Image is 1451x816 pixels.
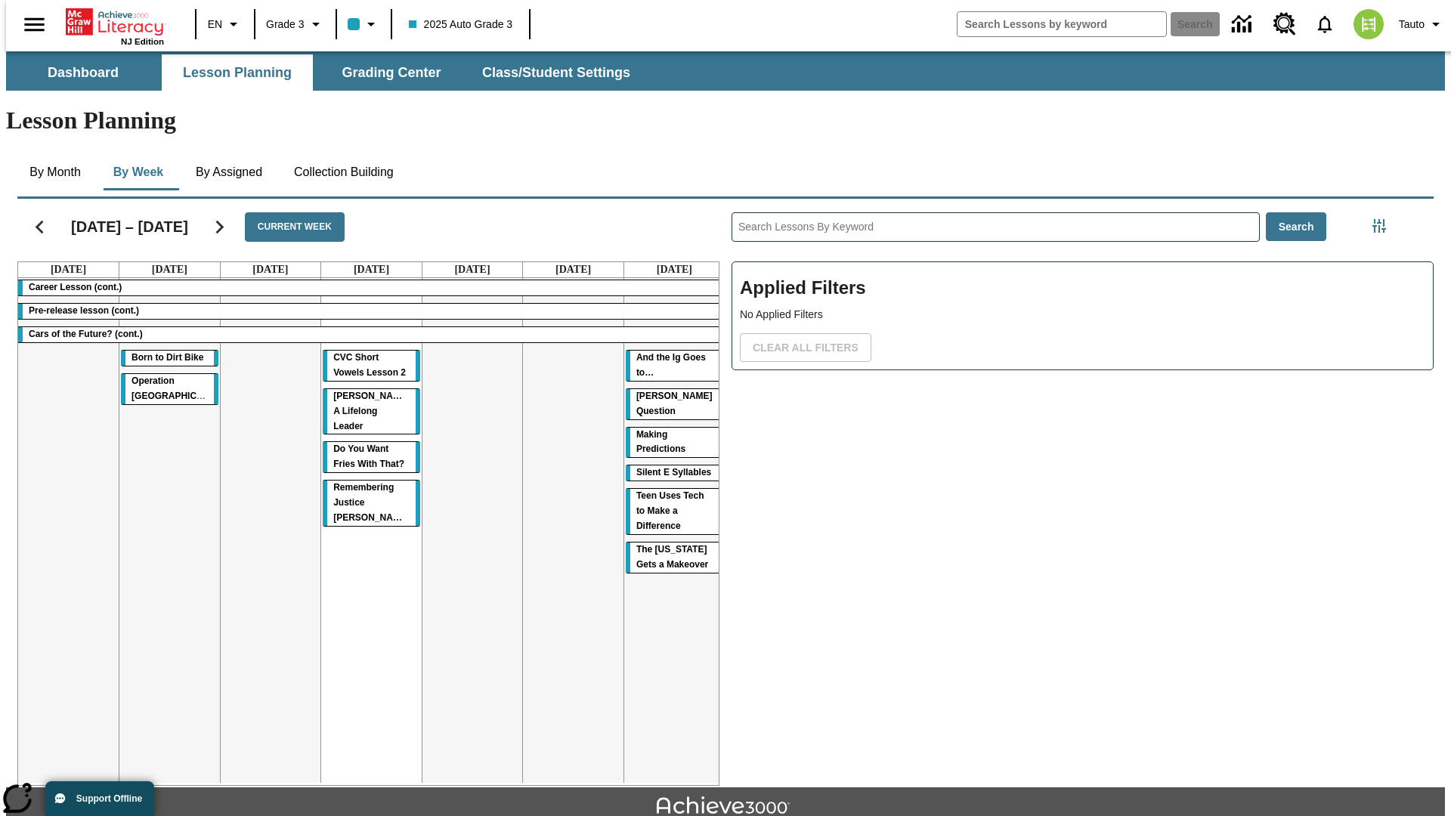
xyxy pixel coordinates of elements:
div: Calendar [5,193,719,786]
span: Born to Dirt Bike [131,352,203,363]
button: By Assigned [184,154,274,190]
span: NJ Edition [121,37,164,46]
span: Support Offline [76,793,142,804]
a: Data Center [1223,4,1264,45]
button: Select a new avatar [1344,5,1393,44]
a: Home [66,7,164,37]
div: Applied Filters [732,261,1434,370]
a: Resource Center, Will open in new tab [1264,4,1305,45]
span: Dashboard [48,64,119,82]
button: Dashboard [8,54,159,91]
a: September 21, 2025 [654,262,695,277]
button: Class color is light blue. Change class color [342,11,386,38]
span: Do You Want Fries With That? [333,444,404,469]
span: Operation London Bridge [131,376,228,401]
h1: Lesson Planning [6,107,1445,134]
div: Remembering Justice O'Connor [323,481,420,526]
div: Career Lesson (cont.) [18,280,725,295]
input: Search Lessons By Keyword [732,213,1259,241]
div: Search [719,193,1434,786]
a: September 16, 2025 [149,262,190,277]
span: Grading Center [342,64,441,82]
button: Current Week [245,212,345,242]
span: EN [208,17,222,32]
input: search field [958,12,1166,36]
div: Dianne Feinstein: A Lifelong Leader [323,389,420,434]
div: Teen Uses Tech to Make a Difference [626,489,723,534]
h2: Applied Filters [740,270,1425,307]
span: Silent E Syllables [636,467,711,478]
div: CVC Short Vowels Lesson 2 [323,351,420,381]
button: Grade: Grade 3, Select a grade [260,11,331,38]
span: And the Ig Goes to… [636,352,706,378]
img: avatar image [1354,9,1384,39]
span: Dianne Feinstein: A Lifelong Leader [333,391,413,431]
a: September 19, 2025 [451,262,493,277]
button: Filters Side menu [1364,211,1394,241]
a: September 18, 2025 [351,262,392,277]
span: Teen Uses Tech to Make a Difference [636,490,704,531]
button: Lesson Planning [162,54,313,91]
div: Making Predictions [626,428,723,458]
p: No Applied Filters [740,307,1425,323]
span: The Missouri Gets a Makeover [636,544,708,570]
div: Born to Dirt Bike [121,351,218,366]
span: Remembering Justice O'Connor [333,482,410,523]
div: Operation London Bridge [121,374,218,404]
div: Joplin's Question [626,389,723,419]
a: September 17, 2025 [249,262,291,277]
button: Previous [20,208,59,246]
span: Career Lesson (cont.) [29,282,122,292]
span: Making Predictions [636,429,685,455]
div: SubNavbar [6,54,644,91]
span: Joplin's Question [636,391,713,416]
span: Cars of the Future? (cont.) [29,329,143,339]
button: Collection Building [282,154,406,190]
button: Open side menu [12,2,57,47]
h2: [DATE] – [DATE] [71,218,188,236]
a: September 15, 2025 [48,262,89,277]
button: Search [1266,212,1327,242]
div: Pre-release lesson (cont.) [18,304,725,319]
span: Tauto [1399,17,1425,32]
div: Home [66,5,164,46]
button: Profile/Settings [1393,11,1451,38]
div: The Missouri Gets a Makeover [626,542,723,573]
div: Silent E Syllables [626,465,723,481]
div: Cars of the Future? (cont.) [18,327,725,342]
a: Notifications [1305,5,1344,44]
button: Next [200,208,239,246]
button: By Week [101,154,176,190]
span: Grade 3 [266,17,305,32]
div: Do You Want Fries With That? [323,442,420,472]
div: SubNavbar [6,51,1445,91]
span: Pre-release lesson (cont.) [29,305,139,316]
span: CVC Short Vowels Lesson 2 [333,352,406,378]
span: Class/Student Settings [482,64,630,82]
span: 2025 Auto Grade 3 [409,17,513,32]
button: Grading Center [316,54,467,91]
div: And the Ig Goes to… [626,351,723,381]
span: Lesson Planning [183,64,292,82]
button: Support Offline [45,781,154,816]
button: Class/Student Settings [470,54,642,91]
button: By Month [17,154,93,190]
a: September 20, 2025 [552,262,594,277]
button: Language: EN, Select a language [201,11,249,38]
